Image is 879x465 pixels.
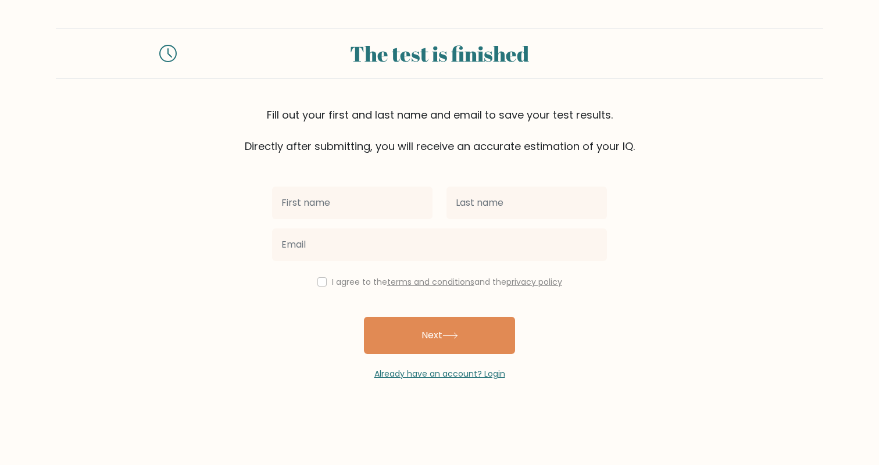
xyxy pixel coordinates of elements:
label: I agree to the and the [332,276,562,288]
a: privacy policy [506,276,562,288]
input: Email [272,228,607,261]
div: The test is finished [191,38,688,69]
input: First name [272,187,433,219]
a: Already have an account? Login [374,368,505,380]
input: Last name [446,187,607,219]
button: Next [364,317,515,354]
div: Fill out your first and last name and email to save your test results. Directly after submitting,... [56,107,823,154]
a: terms and conditions [387,276,474,288]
